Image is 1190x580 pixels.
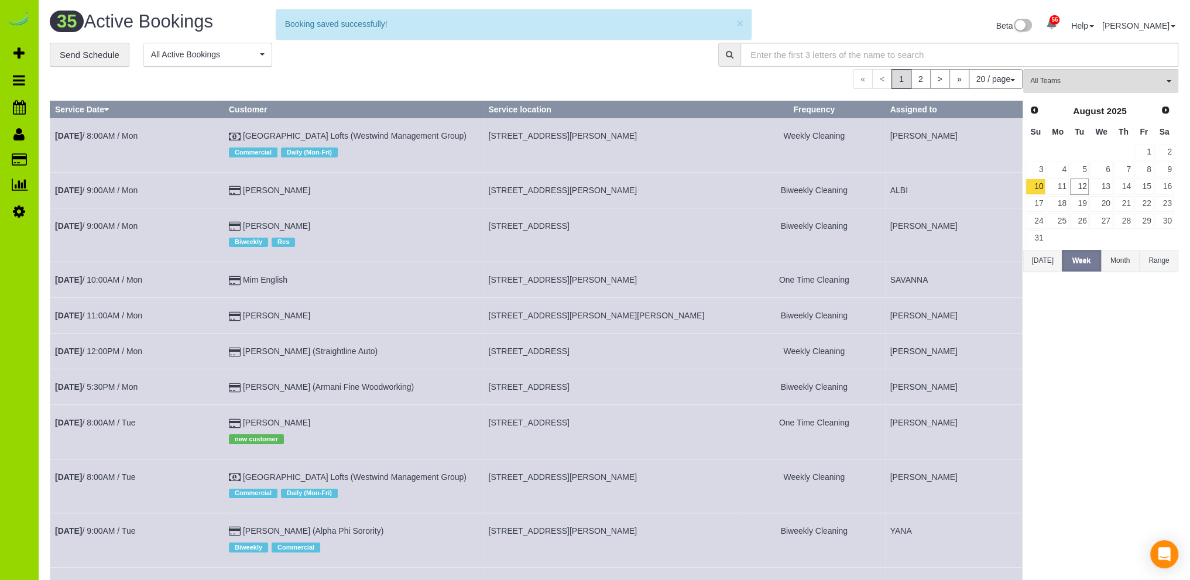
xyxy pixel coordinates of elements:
[488,221,569,231] span: [STREET_ADDRESS]
[885,101,1022,118] th: Assigned to
[229,238,268,247] span: Biweekly
[1134,179,1154,194] a: 15
[55,186,138,195] a: [DATE]/ 9:00AM / Mon
[1070,213,1089,229] a: 26
[483,118,743,172] td: Service location
[55,221,138,231] a: [DATE]/ 9:00AM / Mon
[483,101,743,118] th: Service location
[229,147,277,157] span: Commercial
[229,543,268,552] span: Biweekly
[743,208,885,262] td: Frequency
[1155,162,1174,177] a: 9
[243,131,467,140] a: [GEOGRAPHIC_DATA] Lofts (Westwind Management Group)
[743,118,885,172] td: Frequency
[50,172,224,208] td: Schedule date
[50,262,224,298] td: Schedule date
[1155,196,1174,212] a: 23
[229,420,241,428] i: Credit Card Payment
[55,382,82,392] b: [DATE]
[143,43,272,67] button: All Active Bookings
[243,526,383,536] a: [PERSON_NAME] (Alpha Phi Sorority)
[281,489,338,498] span: Daily (Mon-Fri)
[885,369,1022,405] td: Assigned to
[1090,196,1112,212] a: 20
[50,11,84,32] span: 35
[1026,213,1045,229] a: 24
[229,187,241,195] i: Credit Card Payment
[55,131,82,140] b: [DATE]
[949,69,969,89] a: »
[151,49,257,60] span: All Active Bookings
[1070,179,1089,194] a: 12
[1155,213,1174,229] a: 30
[50,513,224,567] td: Schedule date
[885,262,1022,298] td: Assigned to
[488,418,569,427] span: [STREET_ADDRESS]
[281,147,338,157] span: Daily (Mon-Fri)
[55,311,82,320] b: [DATE]
[488,311,704,320] span: [STREET_ADDRESS][PERSON_NAME][PERSON_NAME]
[743,262,885,298] td: Frequency
[1106,106,1126,116] span: 2025
[224,118,483,172] td: Customer
[50,405,224,459] td: Schedule date
[483,172,743,208] td: Service location
[1026,196,1045,212] a: 17
[1050,15,1059,25] span: 56
[224,405,483,459] td: Customer
[1026,230,1045,246] a: 31
[1047,213,1068,229] a: 25
[488,186,637,195] span: [STREET_ADDRESS][PERSON_NAME]
[50,43,129,67] a: Send Schedule
[1114,196,1133,212] a: 21
[1062,250,1100,272] button: Week
[55,311,142,320] a: [DATE]/ 11:00AM / Mon
[891,69,911,89] span: 1
[1052,127,1064,136] span: Monday
[885,208,1022,262] td: Assigned to
[285,18,742,30] div: Booking saved successfully!
[1114,179,1133,194] a: 14
[483,513,743,567] td: Service location
[229,133,241,141] i: Check Payment
[1134,145,1154,160] a: 1
[50,369,224,405] td: Schedule date
[1119,127,1129,136] span: Thursday
[1030,105,1039,115] span: Prev
[1157,102,1174,119] a: Next
[243,221,310,231] a: [PERSON_NAME]
[743,101,885,118] th: Frequency
[55,131,138,140] a: [DATE]/ 8:00AM / Mon
[1047,162,1068,177] a: 4
[272,543,320,552] span: Commercial
[1101,250,1140,272] button: Month
[229,277,241,285] i: Credit Card Payment
[243,418,310,427] a: [PERSON_NAME]
[55,418,135,427] a: [DATE]/ 8:00AM / Tue
[1140,127,1148,136] span: Friday
[1155,179,1174,194] a: 16
[488,472,637,482] span: [STREET_ADDRESS][PERSON_NAME]
[483,334,743,369] td: Service location
[229,527,241,536] i: Credit Card Payment
[1026,179,1045,194] a: 10
[55,221,82,231] b: [DATE]
[885,298,1022,334] td: Assigned to
[743,459,885,513] td: Frequency
[885,118,1022,172] td: Assigned to
[885,405,1022,459] td: Assigned to
[743,513,885,567] td: Frequency
[743,298,885,334] td: Frequency
[1071,21,1094,30] a: Help
[740,43,1178,67] input: Enter the first 3 letters of the name to search
[885,172,1022,208] td: Assigned to
[743,334,885,369] td: Frequency
[1090,162,1112,177] a: 6
[55,526,82,536] b: [DATE]
[1040,12,1063,37] a: 56
[1030,76,1164,86] span: All Teams
[1073,106,1104,116] span: August
[224,262,483,298] td: Customer
[1114,162,1133,177] a: 7
[55,346,82,356] b: [DATE]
